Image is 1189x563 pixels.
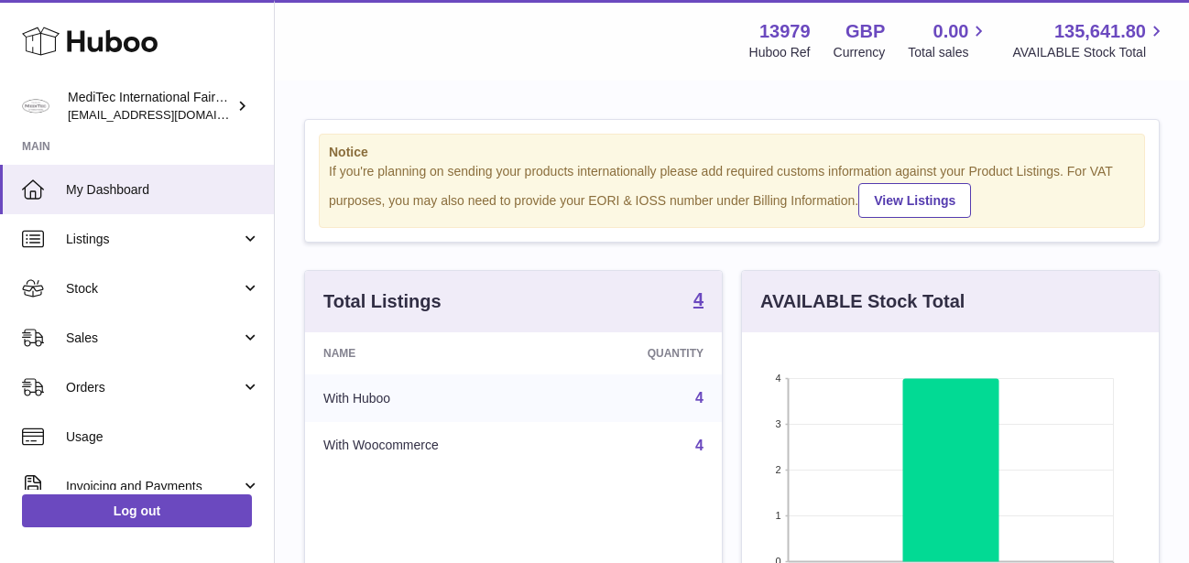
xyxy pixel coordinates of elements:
span: 135,641.80 [1054,19,1146,44]
text: 2 [775,464,780,475]
text: 4 [775,373,780,384]
div: Currency [834,44,886,61]
text: 3 [775,418,780,429]
div: MediTec International FairLife Group DMCC [68,89,233,124]
h3: Total Listings [323,289,442,314]
span: Stock [66,280,241,298]
a: 4 [695,390,704,406]
span: Listings [66,231,241,248]
a: View Listings [858,183,971,218]
text: 1 [775,510,780,521]
span: Total sales [908,44,989,61]
strong: GBP [845,19,885,44]
span: Orders [66,379,241,396]
span: 0.00 [933,19,969,44]
span: [EMAIL_ADDRESS][DOMAIN_NAME] [68,107,269,122]
span: Sales [66,330,241,347]
a: 0.00 Total sales [908,19,989,61]
h3: AVAILABLE Stock Total [760,289,965,314]
a: 135,641.80 AVAILABLE Stock Total [1012,19,1167,61]
div: If you're planning on sending your products internationally please add required customs informati... [329,163,1135,218]
th: Name [305,332,563,374]
a: Log out [22,494,252,527]
img: fairlifestore@meditec.se [22,92,49,120]
span: Invoicing and Payments [66,478,241,495]
td: With Woocommerce [305,422,563,470]
a: 4 [693,290,704,312]
span: My Dashboard [66,181,260,199]
strong: Notice [329,144,1135,161]
a: 4 [695,438,704,453]
strong: 13979 [759,19,811,44]
div: Huboo Ref [749,44,811,61]
strong: 4 [693,290,704,309]
td: With Huboo [305,374,563,422]
th: Quantity [563,332,722,374]
span: Usage [66,428,260,446]
span: AVAILABLE Stock Total [1012,44,1167,61]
